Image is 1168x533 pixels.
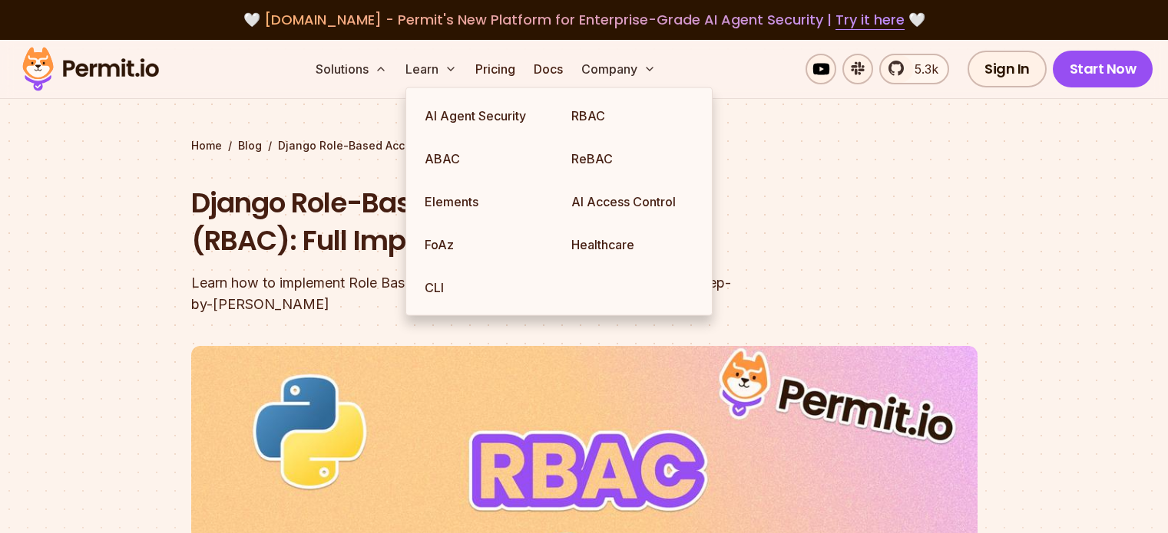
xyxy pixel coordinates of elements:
[399,54,463,84] button: Learn
[559,137,706,180] a: ReBAC
[309,54,393,84] button: Solutions
[412,180,559,223] a: Elements
[412,137,559,180] a: ABAC
[412,223,559,266] a: FoAz
[905,60,938,78] span: 5.3k
[15,43,166,95] img: Permit logo
[469,54,521,84] a: Pricing
[191,138,978,153] div: / /
[264,10,905,29] span: [DOMAIN_NAME] - Permit's New Platform for Enterprise-Grade AI Agent Security |
[968,51,1047,87] a: Sign In
[1053,51,1153,87] a: Start Now
[559,180,706,223] a: AI Access Control
[559,223,706,266] a: Healthcare
[835,10,905,30] a: Try it here
[191,272,781,315] div: Learn how to implement Role Based Access Control (RBAC) in django with this step-by-[PERSON_NAME]
[238,138,262,153] a: Blog
[191,138,222,153] a: Home
[879,54,949,84] a: 5.3k
[528,54,569,84] a: Docs
[575,54,662,84] button: Company
[412,266,559,309] a: CLI
[37,9,1131,31] div: 🤍 🤍
[412,94,559,137] a: AI Agent Security
[191,184,781,260] h1: Django Role-Based Access Control (RBAC): Full Implementation Guide
[559,94,706,137] a: RBAC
